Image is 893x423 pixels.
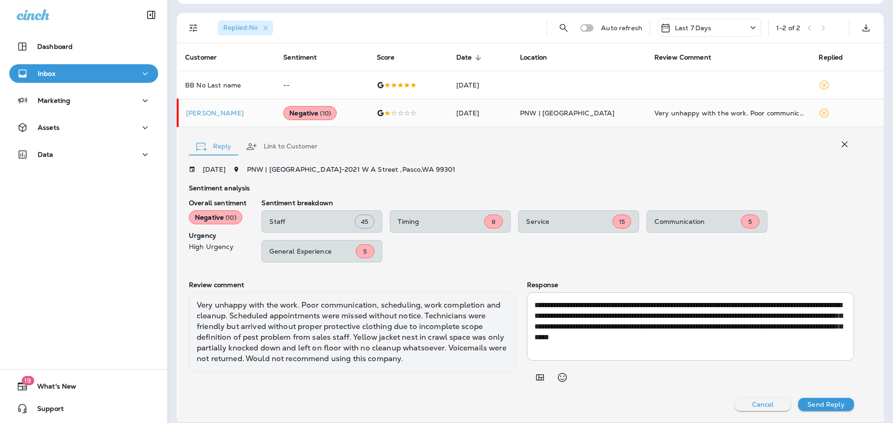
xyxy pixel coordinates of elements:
[554,19,573,37] button: Search Reviews
[735,398,791,411] button: Cancel
[261,199,854,207] p: Sentiment breakdown
[654,54,723,62] span: Review Comment
[398,218,484,225] p: Timing
[38,97,70,104] p: Marketing
[186,109,268,117] p: [PERSON_NAME]
[38,70,55,77] p: Inbox
[9,91,158,110] button: Marketing
[239,130,325,163] button: Link to Customer
[189,210,242,224] div: Negative
[189,292,516,372] div: Very unhappy with the work. Poor communication, scheduling, work completion and cleanup. Schedule...
[189,184,854,192] p: Sentiment analysis
[276,71,369,99] td: --
[752,401,774,408] p: Cancel
[37,43,73,50] p: Dashboard
[38,151,53,158] p: Data
[449,71,513,99] td: [DATE]
[9,377,158,396] button: 19What's New
[185,81,268,89] p: BB No Last name
[819,54,855,62] span: Replied
[9,37,158,56] button: Dashboard
[531,368,549,387] button: Add in a premade template
[377,54,407,62] span: Score
[449,99,513,127] td: [DATE]
[619,218,625,226] span: 15
[185,54,217,61] span: Customer
[28,383,76,394] span: What's New
[189,243,247,250] p: High Urgency
[9,399,158,418] button: Support
[654,54,711,61] span: Review Comment
[654,108,804,118] div: Very unhappy with the work. Poor communication, scheduling, work completion and cleanup. Schedule...
[9,64,158,83] button: Inbox
[184,19,203,37] button: Filters
[138,6,164,24] button: Collapse Sidebar
[798,398,854,411] button: Send Reply
[492,218,495,226] span: 8
[189,199,247,207] p: Overall sentiment
[9,118,158,137] button: Assets
[269,218,355,225] p: Staff
[553,368,572,387] button: Select an emoji
[185,54,229,62] span: Customer
[819,54,843,61] span: Replied
[9,145,158,164] button: Data
[226,214,236,222] span: ( 10 )
[203,166,226,173] p: [DATE]
[748,218,752,226] span: 5
[320,109,331,117] span: ( 10 )
[363,248,367,255] span: 5
[189,232,247,239] p: Urgency
[21,376,34,385] span: 19
[675,24,712,32] p: Last 7 Days
[520,54,547,61] span: Location
[377,54,395,61] span: Score
[283,106,337,120] div: Negative
[269,248,356,255] p: General Experience
[247,165,456,174] span: PNW | [GEOGRAPHIC_DATA] - 2021 W A Street , Pasco , WA 99301
[526,218,613,225] p: Service
[218,20,273,35] div: Replied:No
[186,109,268,117] div: Click to view Customer Drawer
[857,19,875,37] button: Export as CSV
[283,54,329,62] span: Sentiment
[189,130,239,163] button: Reply
[223,23,258,32] span: Replied : No
[654,218,741,225] p: Communication
[601,24,642,32] p: Auto refresh
[456,54,484,62] span: Date
[28,405,64,416] span: Support
[189,281,516,289] p: Review comment
[527,281,854,289] p: Response
[456,54,472,61] span: Date
[807,401,844,408] p: Send Reply
[38,124,60,131] p: Assets
[361,218,368,226] span: 45
[520,109,614,117] span: PNW | [GEOGRAPHIC_DATA]
[283,54,317,61] span: Sentiment
[776,24,800,32] div: 1 - 2 of 2
[520,54,559,62] span: Location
